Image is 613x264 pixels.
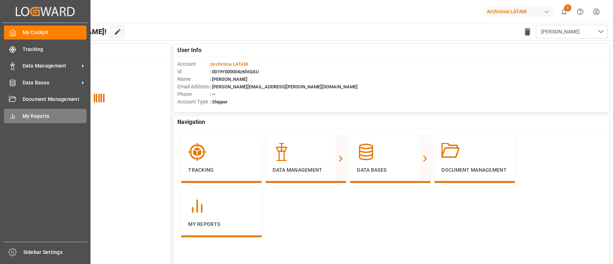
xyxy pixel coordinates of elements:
[210,77,247,82] span: : [PERSON_NAME]
[441,166,508,174] p: Document Management
[357,166,423,174] p: Data Bases
[23,79,79,87] span: Data Bases
[572,4,588,20] button: Help Center
[210,69,259,74] span: : 0019Y000004zKhIQAU
[188,166,255,174] p: Tracking
[4,26,87,40] a: My Cockpit
[23,62,79,70] span: Data Management
[177,98,210,106] span: Account Type
[541,28,580,36] span: [PERSON_NAME]
[177,60,210,68] span: Account
[23,46,87,53] span: Tracking
[564,4,571,11] span: 2
[4,109,87,123] a: My Reports
[210,84,358,89] span: : [PERSON_NAME][EMAIL_ADDRESS][PERSON_NAME][DOMAIN_NAME]
[177,68,210,75] span: Id
[177,83,210,91] span: Email Address
[210,61,248,67] span: :
[23,249,88,256] span: Sidebar Settings
[210,99,228,105] span: : Shipper
[177,46,201,55] span: User Info
[211,61,248,67] span: Archroma LATAM
[484,6,553,17] div: Archroma LATAM
[23,96,87,103] span: Document Management
[188,221,255,228] p: My Reports
[177,75,210,83] span: Name
[23,29,87,36] span: My Cockpit
[556,4,572,20] button: show 2 new notifications
[484,5,556,18] button: Archroma LATAM
[4,42,87,56] a: Tracking
[23,112,87,120] span: My Reports
[4,92,87,106] a: Document Management
[273,166,339,174] p: Data Management
[177,91,210,98] span: Phone
[177,118,205,126] span: Navigation
[210,92,215,97] span: : —
[536,25,608,38] button: open menu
